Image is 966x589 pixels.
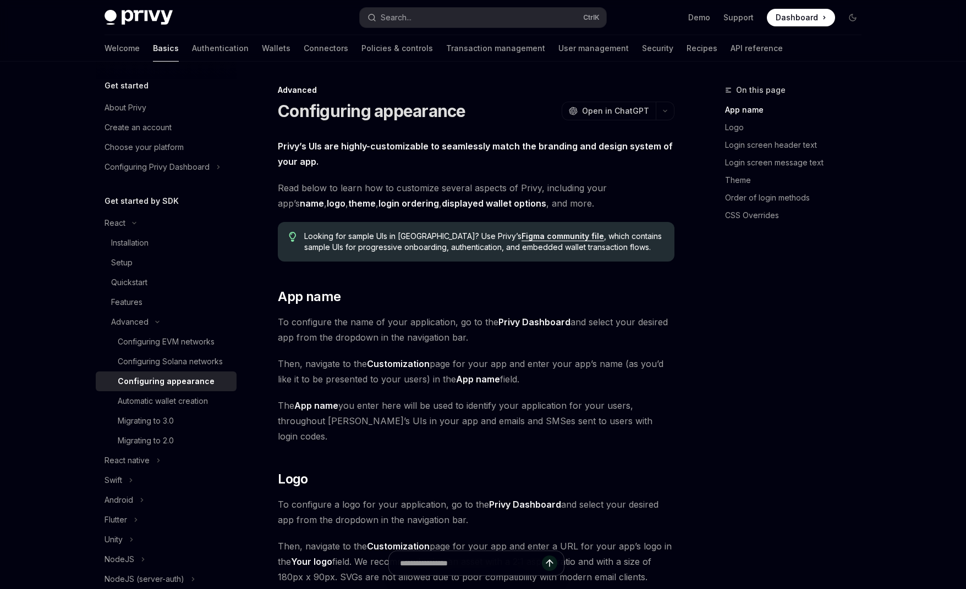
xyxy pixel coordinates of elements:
a: Migrating to 2.0 [96,431,237,451]
a: Choose your platform [96,137,237,157]
div: Installation [111,236,149,249]
div: Setup [111,256,133,269]
span: App name [278,288,341,305]
span: Ctrl K [583,13,600,22]
a: Automatic wallet creation [96,391,237,411]
a: name [300,198,324,209]
div: Android [105,493,133,507]
span: Looking for sample UIs in [GEOGRAPHIC_DATA]? Use Privy’s , which contains sample UIs for progress... [304,231,663,253]
a: Login screen message text [725,154,870,171]
a: Theme [725,171,870,189]
div: Flutter [105,513,127,526]
img: dark logo [105,10,173,25]
a: Security [642,35,673,62]
strong: Privy Dashboard [489,499,561,510]
a: Quickstart [96,273,237,292]
svg: Tip [289,232,297,242]
a: Configuring Solana networks [96,352,237,371]
div: Swift [105,474,122,487]
span: Then, navigate to the page for your app and enter a URL for your app’s logo in the field. We reco... [278,538,674,585]
div: NodeJS [105,553,134,566]
h5: Get started by SDK [105,195,179,208]
strong: Customization [367,541,430,552]
span: Logo [278,470,308,488]
a: Authentication [192,35,249,62]
a: Migrating to 3.0 [96,411,237,431]
a: Policies & controls [361,35,433,62]
span: The you enter here will be used to identify your application for your users, throughout [PERSON_N... [278,398,674,444]
div: React [105,216,125,230]
a: About Privy [96,98,237,118]
a: Setup [96,253,237,273]
div: Configuring Privy Dashboard [105,160,210,174]
div: Migrating to 2.0 [118,434,174,447]
a: Basics [153,35,179,62]
a: Create an account [96,118,237,137]
a: Support [723,12,754,23]
a: Demo [688,12,710,23]
a: Transaction management [446,35,545,62]
a: Features [96,292,237,312]
span: To configure the name of your application, go to the and select your desired app from the dropdow... [278,314,674,345]
strong: Privy’s UIs are highly-customizable to seamlessly match the branding and design system of your app. [278,141,673,167]
a: App name [725,101,870,119]
a: Order of login methods [725,189,870,207]
a: Configuring appearance [96,371,237,391]
div: Quickstart [111,276,147,289]
div: React native [105,454,150,467]
button: Toggle dark mode [844,9,861,26]
a: Figma community file [522,231,604,241]
h5: Get started [105,79,149,92]
a: User management [558,35,629,62]
span: Dashboard [776,12,818,23]
strong: Customization [367,358,430,369]
button: Open in ChatGPT [562,102,656,120]
a: Configuring EVM networks [96,332,237,352]
div: Migrating to 3.0 [118,414,174,427]
span: To configure a logo for your application, go to the and select your desired app from the dropdown... [278,497,674,527]
button: Send message [542,555,557,571]
strong: App name [294,400,338,411]
a: Installation [96,233,237,253]
div: Unity [105,533,123,546]
div: Configuring EVM networks [118,335,215,348]
a: Wallets [262,35,290,62]
div: Search... [381,11,411,24]
span: Open in ChatGPT [582,105,649,116]
a: Recipes [687,35,717,62]
div: About Privy [105,101,146,114]
button: Search...CtrlK [360,8,606,27]
span: On this page [736,84,786,97]
span: Read below to learn how to customize several aspects of Privy, including your app’s , , , , , and... [278,180,674,211]
a: Connectors [304,35,348,62]
div: Choose your platform [105,141,184,154]
a: Logo [725,119,870,136]
span: Then, navigate to the page for your app and enter your app’s name (as you’d like it to be present... [278,356,674,387]
div: Automatic wallet creation [118,394,208,408]
a: displayed wallet options [442,198,546,209]
div: Configuring Solana networks [118,355,223,368]
div: NodeJS (server-auth) [105,573,184,586]
a: theme [348,198,376,209]
h1: Configuring appearance [278,101,466,121]
a: CSS Overrides [725,207,870,224]
div: Features [111,296,142,309]
a: API reference [731,35,783,62]
a: logo [327,198,345,209]
a: Welcome [105,35,140,62]
div: Configuring appearance [118,375,215,388]
a: Dashboard [767,9,835,26]
div: Create an account [105,121,172,134]
strong: App name [456,374,500,385]
strong: Privy Dashboard [498,316,570,327]
a: Login screen header text [725,136,870,154]
div: Advanced [278,85,674,96]
div: Advanced [111,315,149,329]
a: login ordering [378,198,439,209]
